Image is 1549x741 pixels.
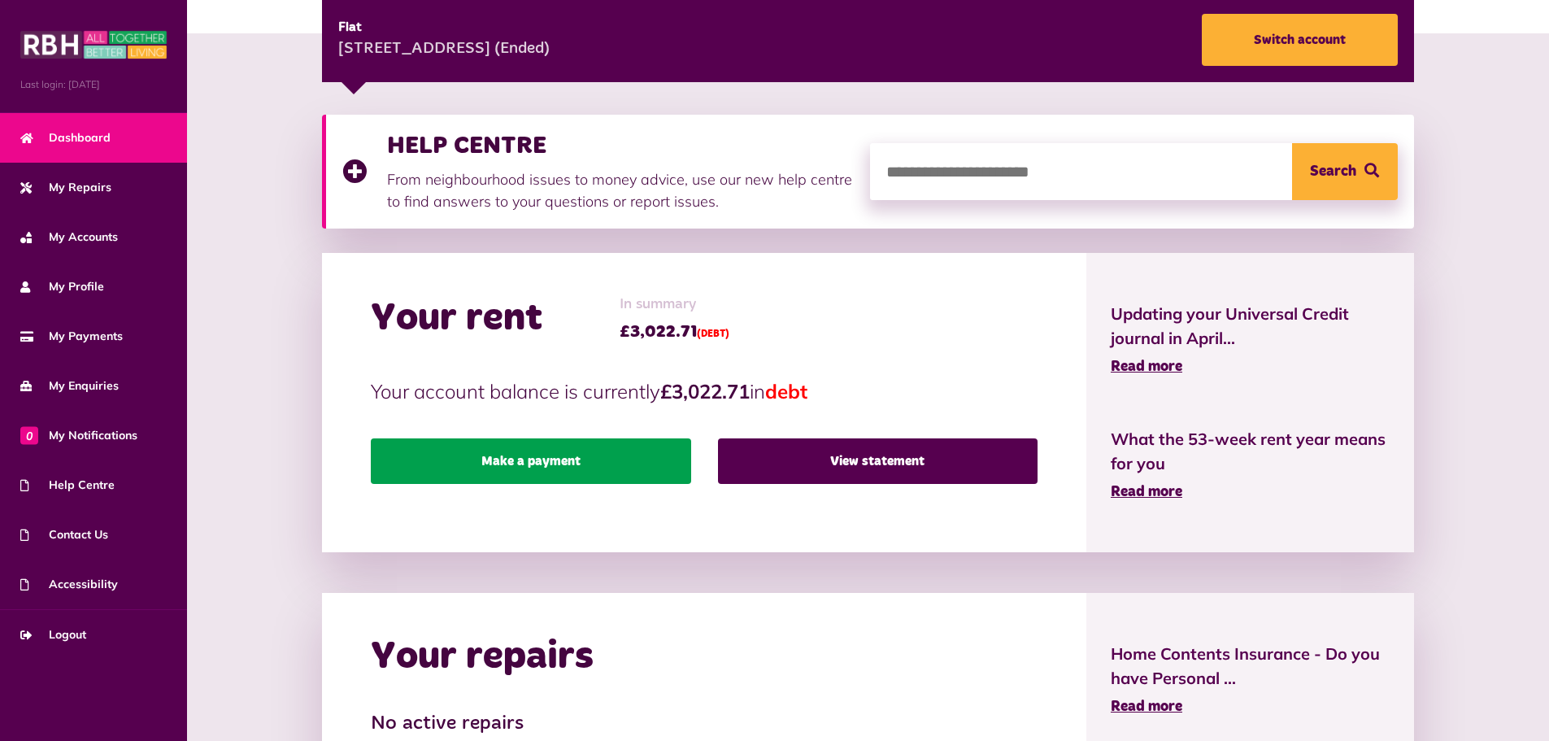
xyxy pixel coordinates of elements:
h2: Your repairs [371,634,594,681]
span: Home Contents Insurance - Do you have Personal ... [1111,642,1390,691]
span: My Enquiries [20,377,119,394]
div: Flat [338,18,550,37]
span: Contact Us [20,526,108,543]
a: Updating your Universal Credit journal in April... Read more [1111,302,1390,378]
h3: No active repairs [371,713,1038,736]
a: Make a payment [371,438,690,484]
strong: £3,022.71 [660,379,750,403]
span: My Profile [20,278,104,295]
a: View statement [718,438,1038,484]
span: My Repairs [20,179,111,196]
span: Read more [1111,485,1182,499]
span: My Notifications [20,427,137,444]
a: Switch account [1202,14,1398,66]
span: Read more [1111,360,1182,374]
h2: Your rent [371,295,542,342]
span: debt [765,379,807,403]
span: My Payments [20,328,123,345]
button: Search [1292,143,1398,200]
h3: HELP CENTRE [387,131,854,160]
p: Your account balance is currently in [371,377,1038,406]
span: What the 53-week rent year means for you [1111,427,1390,476]
a: Home Contents Insurance - Do you have Personal ... Read more [1111,642,1390,718]
p: From neighbourhood issues to money advice, use our new help centre to find answers to your questi... [387,168,854,212]
img: MyRBH [20,28,167,61]
span: Accessibility [20,576,118,593]
span: Search [1310,143,1356,200]
span: Help Centre [20,477,115,494]
span: (DEBT) [697,329,729,339]
span: Last login: [DATE] [20,77,167,92]
span: Dashboard [20,129,111,146]
span: Updating your Universal Credit journal in April... [1111,302,1390,351]
span: Read more [1111,700,1182,714]
span: My Accounts [20,229,118,246]
span: Logout [20,626,86,643]
span: 0 [20,426,38,444]
span: £3,022.71 [620,320,729,344]
span: In summary [620,294,729,316]
a: What the 53-week rent year means for you Read more [1111,427,1390,503]
div: [STREET_ADDRESS] (Ended) [338,37,550,62]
